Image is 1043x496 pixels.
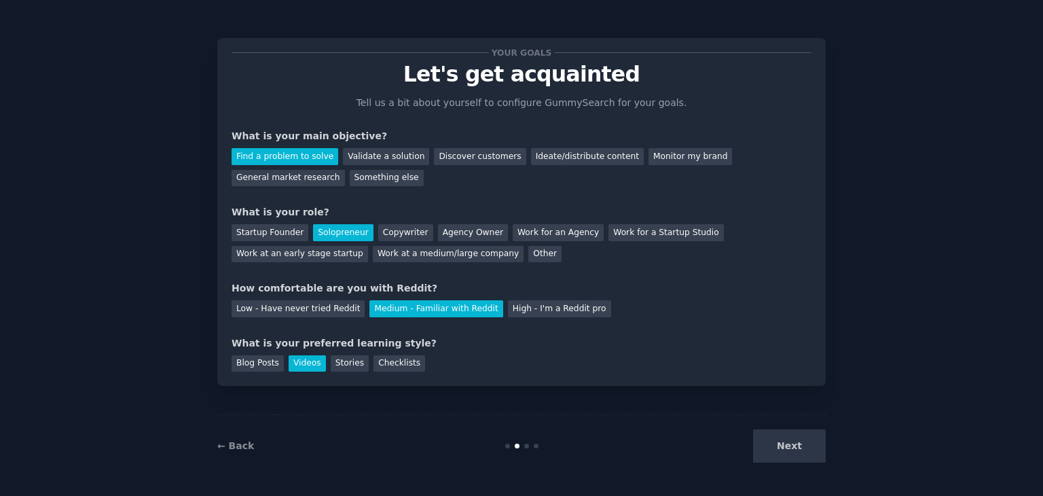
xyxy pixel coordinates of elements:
[343,148,429,165] div: Validate a solution
[232,336,811,351] div: What is your preferred learning style?
[232,63,811,86] p: Let's get acquainted
[489,46,554,60] span: Your goals
[232,129,811,143] div: What is your main objective?
[232,148,338,165] div: Find a problem to solve
[438,224,508,241] div: Agency Owner
[232,281,811,296] div: How comfortable are you with Reddit?
[217,440,254,451] a: ← Back
[378,224,433,241] div: Copywriter
[350,96,693,110] p: Tell us a bit about yourself to configure GummySearch for your goals.
[508,300,611,317] div: High - I'm a Reddit pro
[531,148,644,165] div: Ideate/distribute content
[369,300,502,317] div: Medium - Familiar with Reddit
[232,300,365,317] div: Low - Have never tried Reddit
[313,224,373,241] div: Solopreneur
[232,205,811,219] div: What is your role?
[232,224,308,241] div: Startup Founder
[350,170,424,187] div: Something else
[373,355,425,372] div: Checklists
[513,224,604,241] div: Work for an Agency
[331,355,369,372] div: Stories
[648,148,732,165] div: Monitor my brand
[608,224,723,241] div: Work for a Startup Studio
[232,170,345,187] div: General market research
[289,355,326,372] div: Videos
[373,246,524,263] div: Work at a medium/large company
[528,246,562,263] div: Other
[434,148,526,165] div: Discover customers
[232,246,368,263] div: Work at an early stage startup
[232,355,284,372] div: Blog Posts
